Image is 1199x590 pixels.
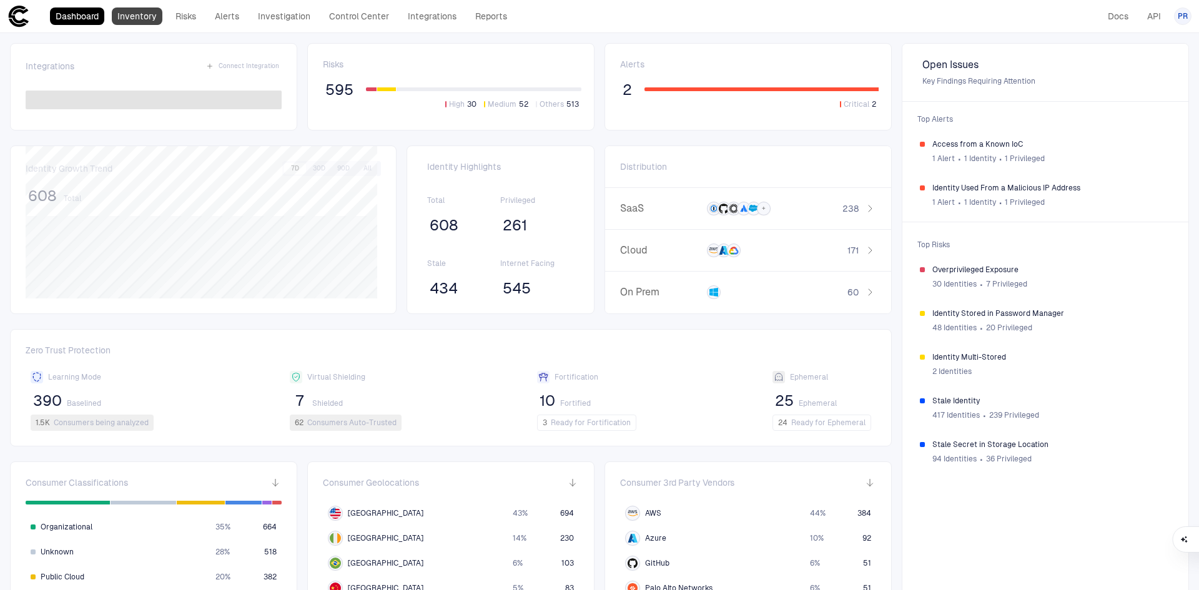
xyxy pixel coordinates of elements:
[620,244,702,257] span: Cloud
[989,410,1039,420] span: 239 Privileged
[560,533,574,543] span: 230
[26,163,112,174] span: Identity Growth Trend
[430,216,458,235] span: 608
[561,558,574,568] span: 103
[48,372,101,382] span: Learning Mode
[1142,7,1167,25] a: API
[252,7,316,25] a: Investigation
[513,508,528,518] span: 43 %
[323,80,356,100] button: 595
[26,477,128,488] span: Consumer Classifications
[986,323,1032,333] span: 20 Privileged
[620,202,702,215] span: SaaS
[979,275,984,293] span: ∙
[932,410,980,420] span: 417 Identities
[623,81,632,99] span: 2
[772,415,871,431] button: 24Ready for Ephemeral
[264,572,277,582] span: 382
[330,508,341,519] img: US
[844,99,869,109] span: Critical
[348,533,423,543] span: [GEOGRAPHIC_DATA]
[26,61,74,72] span: Integrations
[872,99,876,109] span: 2
[28,187,56,205] span: 608
[810,508,826,518] span: 44 %
[775,391,794,410] span: 25
[979,318,984,337] span: ∙
[620,59,644,70] span: Alerts
[620,286,702,298] span: On Prem
[402,7,462,25] a: Integrations
[481,99,531,110] button: Medium52
[986,279,1027,289] span: 7 Privileged
[500,215,530,235] button: 261
[264,547,277,557] span: 518
[932,308,1171,318] span: Identity Stored in Password Manager
[857,508,871,518] span: 384
[932,396,1171,406] span: Stale Identity
[560,398,591,408] span: Fortified
[551,418,631,428] span: Ready for Fortification
[219,62,279,71] span: Connect Integration
[799,398,837,408] span: Ephemeral
[519,99,528,109] span: 52
[323,59,343,70] span: Risks
[1174,7,1192,25] button: PR
[847,287,859,298] span: 60
[215,547,230,557] span: 28 %
[560,508,574,518] span: 694
[467,99,476,109] span: 30
[932,154,955,164] span: 1 Alert
[33,391,62,410] span: 390
[964,154,996,164] span: 1 Identity
[67,398,101,408] span: Baselined
[964,197,996,207] span: 1 Identity
[290,391,310,411] button: 7
[170,7,202,25] a: Risks
[488,99,516,109] span: Medium
[620,161,667,172] span: Distribution
[430,279,458,298] span: 434
[443,99,479,110] button: High30
[500,258,574,268] span: Internet Facing
[50,7,104,25] a: Dashboard
[537,415,636,431] button: 3Ready for Fortification
[41,572,84,582] span: Public Cloud
[932,366,972,376] span: 2 Identities
[999,193,1003,212] span: ∙
[26,186,59,206] button: 608
[263,522,277,532] span: 664
[332,163,355,174] button: 90D
[932,265,1171,275] span: Overprivileged Exposure
[500,195,574,205] span: Privileged
[790,372,828,382] span: Ephemeral
[837,99,879,110] button: Critical2
[628,508,638,518] div: AWS
[620,80,634,100] button: 2
[348,558,423,568] span: [GEOGRAPHIC_DATA]
[427,215,460,235] button: 608
[323,7,395,25] a: Control Center
[284,163,306,174] button: 7D
[449,99,465,109] span: High
[620,477,734,488] span: Consumer 3rd Party Vendors
[204,59,282,74] button: Connect Integration
[932,454,977,464] span: 94 Identities
[325,81,353,99] span: 595
[957,149,962,168] span: ∙
[470,7,513,25] a: Reports
[307,372,365,382] span: Virtual Shielding
[323,477,419,488] span: Consumer Geolocations
[31,391,64,411] button: 390
[537,391,558,411] button: 10
[64,194,81,204] span: Total
[810,533,824,543] span: 10 %
[312,398,343,408] span: Shielded
[932,352,1171,362] span: Identity Multi-Stored
[772,391,796,411] button: 25
[862,533,871,543] span: 92
[1102,7,1134,25] a: Docs
[645,508,661,518] span: AWS
[957,193,962,212] span: ∙
[922,76,1168,86] span: Key Findings Requiring Attention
